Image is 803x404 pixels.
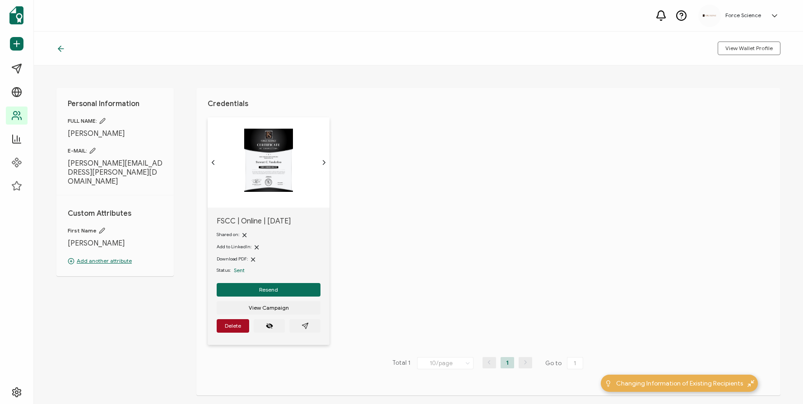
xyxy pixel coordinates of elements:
[417,357,473,369] input: Select
[501,357,514,368] li: 1
[68,147,162,154] span: E-MAIL:
[209,159,217,166] ion-icon: chevron back outline
[68,209,162,218] h1: Custom Attributes
[217,256,248,262] span: Download PDF:
[217,217,320,226] span: FSCC | Online | [DATE]
[302,322,309,330] ion-icon: paper plane outline
[747,380,754,387] img: minimize-icon.svg
[616,379,743,388] span: Changing Information of Existing Recipients
[208,99,769,108] h1: Credentials
[225,323,241,329] span: Delete
[217,244,251,250] span: Add to LinkedIn:
[217,319,249,333] button: Delete
[217,232,239,237] span: Shared on:
[68,99,162,108] h1: Personal Information
[217,301,320,315] button: View Campaign
[68,117,162,125] span: FULL NAME:
[217,283,320,297] button: Resend
[718,42,780,55] button: View Wallet Profile
[217,267,231,274] span: Status:
[545,357,585,370] span: Go to
[392,357,410,370] span: Total 1
[703,14,716,17] img: d96c2383-09d7-413e-afb5-8f6c84c8c5d6.png
[758,361,803,404] iframe: Chat Widget
[68,159,162,186] span: [PERSON_NAME][EMAIL_ADDRESS][PERSON_NAME][DOMAIN_NAME]
[725,12,761,19] h5: Force Science
[68,129,162,138] span: [PERSON_NAME]
[234,267,245,274] span: Sent
[68,257,162,265] p: Add another attribute
[266,322,273,330] ion-icon: eye off
[249,305,289,311] span: View Campaign
[320,159,328,166] ion-icon: chevron forward outline
[259,287,278,293] span: Resend
[68,227,162,234] span: First Name
[9,6,23,24] img: sertifier-logomark-colored.svg
[68,239,162,248] span: [PERSON_NAME]
[725,46,773,51] span: View Wallet Profile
